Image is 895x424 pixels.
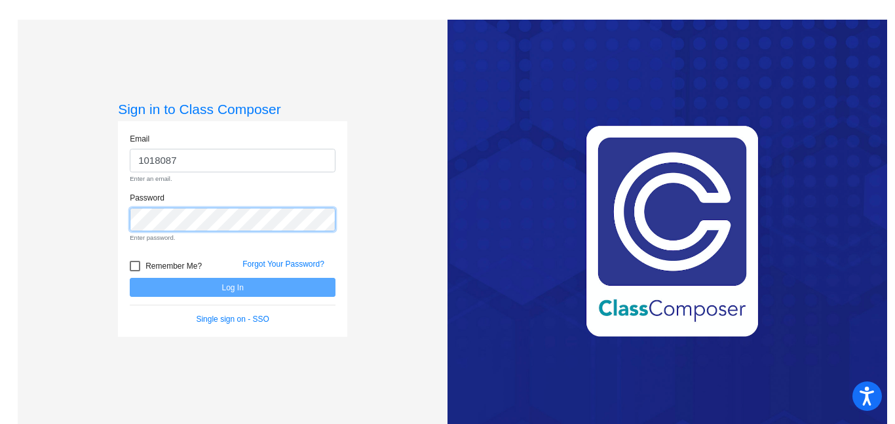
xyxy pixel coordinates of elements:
h3: Sign in to Class Composer [118,101,347,117]
span: Remember Me? [145,258,202,274]
a: Single sign on - SSO [196,315,269,324]
label: Password [130,192,164,204]
label: Email [130,133,149,145]
button: Log In [130,278,335,297]
small: Enter an email. [130,174,335,183]
small: Enter password. [130,233,335,242]
a: Forgot Your Password? [242,260,324,269]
